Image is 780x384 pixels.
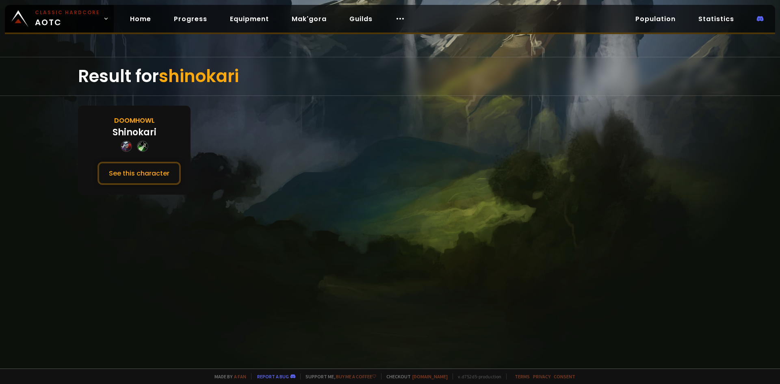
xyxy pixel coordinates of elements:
a: [DOMAIN_NAME] [412,373,448,380]
span: v. d752d5 - production [453,373,501,380]
span: Support me, [300,373,376,380]
span: AOTC [35,9,100,28]
a: Statistics [692,11,741,27]
a: Mak'gora [285,11,333,27]
span: Made by [210,373,246,380]
a: Equipment [223,11,275,27]
div: Result for [78,57,702,95]
button: See this character [97,162,181,185]
small: Classic Hardcore [35,9,100,16]
a: Consent [554,373,575,380]
a: Progress [167,11,214,27]
a: Classic HardcoreAOTC [5,5,114,33]
div: Shinokari [113,126,156,139]
span: Checkout [381,373,448,380]
div: Doomhowl [114,115,155,126]
a: Privacy [533,373,550,380]
a: Population [629,11,682,27]
a: Home [123,11,158,27]
a: Guilds [343,11,379,27]
a: a fan [234,373,246,380]
a: Report a bug [257,373,289,380]
a: Terms [515,373,530,380]
span: shinokari [159,64,239,88]
a: Buy me a coffee [336,373,376,380]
